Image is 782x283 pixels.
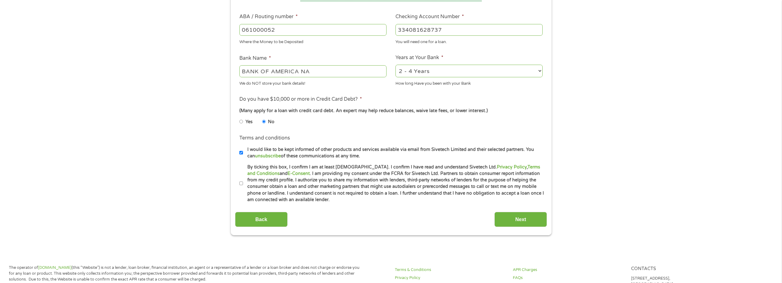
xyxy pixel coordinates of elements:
a: Terms and Conditions [247,164,540,176]
div: You will need one for a loan. [395,37,543,45]
label: Terms and conditions [239,135,290,141]
input: 263177916 [239,24,387,36]
input: Back [235,212,288,227]
div: We do NOT store your bank details! [239,78,387,87]
a: unsubscribe [255,153,281,159]
div: (Many apply for a loan with credit card debt. An expert may help reduce balances, waive late fees... [239,107,542,114]
label: Yes [246,119,253,125]
a: E-Consent [288,171,310,176]
label: Bank Name [239,55,271,62]
label: ABA / Routing number [239,14,298,20]
label: Do you have $10,000 or more in Credit Card Debt? [239,96,362,103]
label: No [268,119,274,125]
a: APR Charges [513,267,623,273]
label: By ticking this box, I confirm I am at least [DEMOGRAPHIC_DATA]. I confirm I have read and unders... [243,164,544,203]
a: Terms & Conditions [395,267,505,273]
label: Checking Account Number [395,14,464,20]
input: 345634636 [395,24,543,36]
a: Privacy Policy [497,164,527,170]
a: FAQs [513,275,623,281]
div: How long Have you been with your Bank [395,78,543,87]
div: Where the Money to be Deposited [239,37,387,45]
h4: Contacts [631,266,742,272]
a: Privacy Policy [395,275,505,281]
label: Years at Your Bank [395,55,443,61]
input: Next [494,212,547,227]
label: I would like to be kept informed of other products and services available via email from Sivetech... [243,146,544,160]
a: [DOMAIN_NAME] [38,265,72,270]
p: The operator of (this “Website”) is not a lender, loan broker, financial institution, an agent or... [9,265,363,282]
